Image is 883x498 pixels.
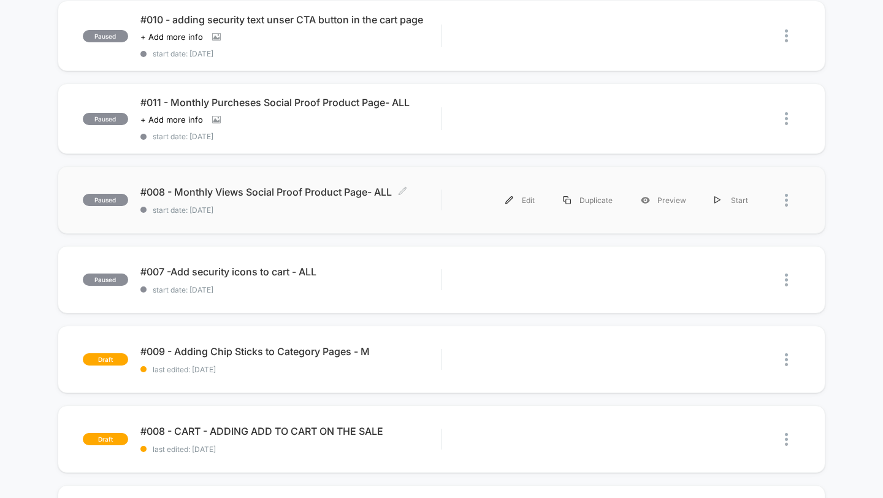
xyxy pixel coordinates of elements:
[140,345,442,358] span: #009 - Adding Chip Sticks to Category Pages - M
[549,186,627,214] div: Duplicate
[785,433,788,446] img: close
[785,194,788,207] img: close
[140,186,442,198] span: #008 - Monthly Views Social Proof Product Page- ALL
[140,32,203,42] span: + Add more info
[140,115,203,124] span: + Add more info
[785,274,788,286] img: close
[140,445,442,454] span: last edited: [DATE]
[785,112,788,125] img: close
[714,196,721,204] img: menu
[83,433,128,445] span: draft
[785,353,788,366] img: close
[83,194,128,206] span: paused
[140,96,442,109] span: #011 - Monthly Purcheses Social Proof Product Page- ALL
[140,205,442,215] span: start date: [DATE]
[700,186,762,214] div: Start
[140,49,442,58] span: start date: [DATE]
[83,113,128,125] span: paused
[140,285,442,294] span: start date: [DATE]
[83,353,128,366] span: draft
[563,196,571,204] img: menu
[140,425,442,437] span: #008 - CART - ADDING ADD TO CART ON THE SALE
[140,365,442,374] span: last edited: [DATE]
[140,266,442,278] span: #007 -Add security icons to cart - ALL
[505,196,513,204] img: menu
[627,186,700,214] div: Preview
[140,13,442,26] span: #010 - adding security text unser CTA button in the cart page
[83,274,128,286] span: paused
[491,186,549,214] div: Edit
[83,30,128,42] span: paused
[140,132,442,141] span: start date: [DATE]
[785,29,788,42] img: close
